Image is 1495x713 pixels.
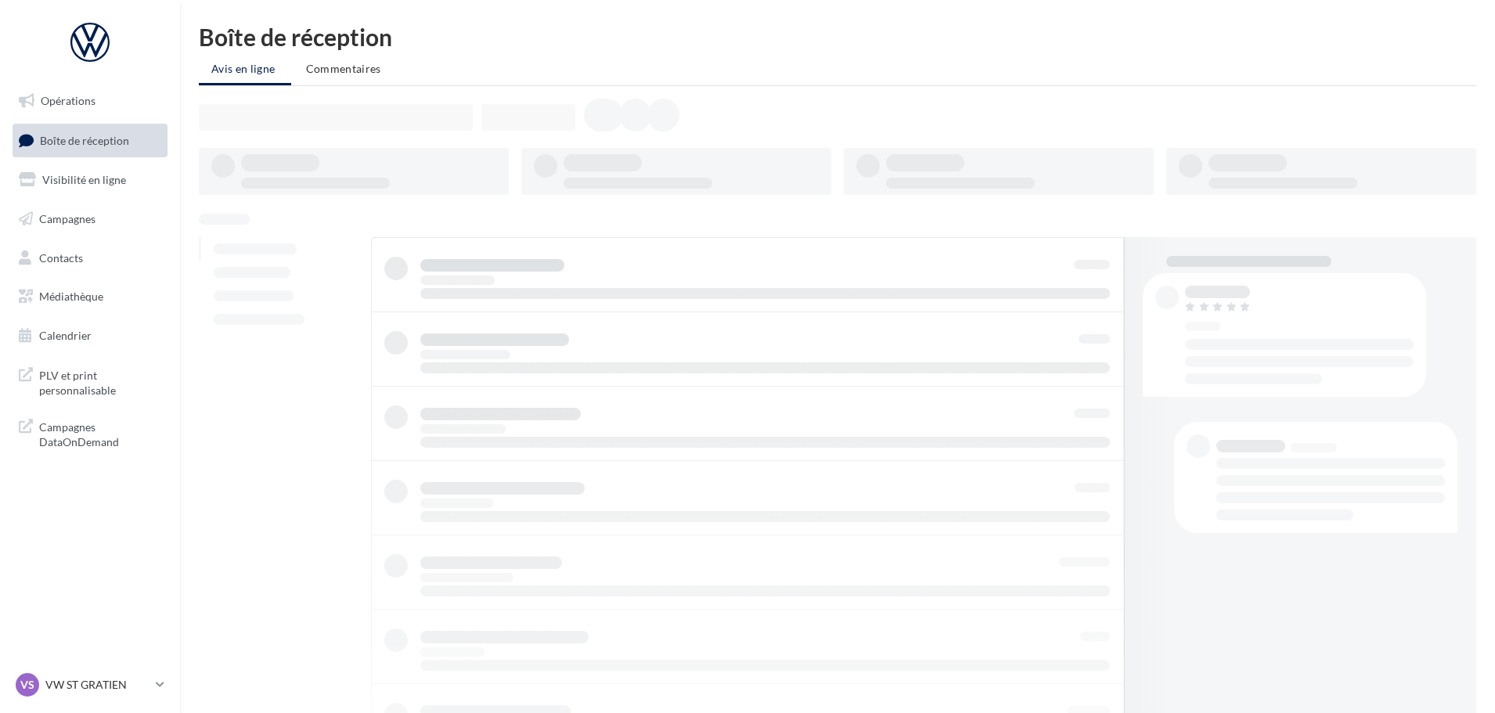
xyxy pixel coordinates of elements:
[9,85,171,117] a: Opérations
[9,124,171,157] a: Boîte de réception
[9,242,171,275] a: Contacts
[39,250,83,264] span: Contacts
[9,319,171,352] a: Calendrier
[39,290,103,303] span: Médiathèque
[9,280,171,313] a: Médiathèque
[39,212,95,225] span: Campagnes
[40,133,129,146] span: Boîte de réception
[13,670,168,700] a: VS VW ST GRATIEN
[42,173,126,186] span: Visibilité en ligne
[45,677,149,693] p: VW ST GRATIEN
[306,62,381,75] span: Commentaires
[20,677,34,693] span: VS
[9,410,171,456] a: Campagnes DataOnDemand
[39,329,92,342] span: Calendrier
[199,25,1476,49] div: Boîte de réception
[39,365,161,398] span: PLV et print personnalisable
[39,416,161,450] span: Campagnes DataOnDemand
[41,94,95,107] span: Opérations
[9,203,171,236] a: Campagnes
[9,164,171,196] a: Visibilité en ligne
[9,358,171,405] a: PLV et print personnalisable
